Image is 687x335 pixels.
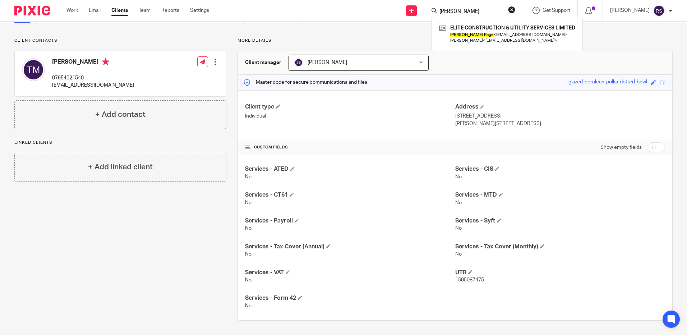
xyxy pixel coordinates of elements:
[22,58,45,81] img: svg%3E
[95,109,146,120] h4: + Add contact
[14,38,226,43] p: Client contacts
[245,200,252,205] span: No
[245,269,455,276] h4: Services - VAT
[245,252,252,257] span: No
[245,113,455,120] p: Individual
[245,217,455,225] h4: Services - Payroll
[245,191,455,199] h4: Services - CT61
[14,140,226,146] p: Linked clients
[455,120,665,127] p: [PERSON_NAME][STREET_ADDRESS]
[52,74,134,82] p: 07954021540
[245,294,455,302] h4: Services - Form 42
[88,161,153,173] h4: + Add linked client
[52,58,134,67] h4: [PERSON_NAME]
[455,226,462,231] span: No
[102,58,109,65] i: Primary
[455,217,665,225] h4: Services - Syft
[245,226,252,231] span: No
[66,7,78,14] a: Work
[653,5,665,17] img: svg%3E
[600,144,642,151] label: Show empty fields
[610,7,650,14] p: [PERSON_NAME]
[245,277,252,283] span: No
[455,113,665,120] p: [STREET_ADDRESS]
[89,7,101,14] a: Email
[568,78,647,87] div: glazed-cerulean-polka-dotted-bowl
[455,174,462,179] span: No
[455,200,462,205] span: No
[455,191,665,199] h4: Services - MTD
[245,174,252,179] span: No
[543,8,570,13] span: Get Support
[294,58,303,67] img: svg%3E
[238,38,673,43] p: More details
[14,6,50,15] img: Pixie
[455,269,665,276] h4: UTR
[455,243,665,251] h4: Services - Tax Cover (Monthly)
[245,144,455,150] h4: CUSTOM FIELDS
[161,7,179,14] a: Reports
[508,6,515,13] button: Clear
[455,252,462,257] span: No
[245,165,455,173] h4: Services - ATED
[455,103,665,111] h4: Address
[243,79,367,86] p: Master code for secure communications and files
[455,165,665,173] h4: Services - CIS
[245,59,281,66] h3: Client manager
[308,60,347,65] span: [PERSON_NAME]
[245,243,455,251] h4: Services - Tax Cover (Annual)
[439,9,503,15] input: Search
[139,7,151,14] a: Team
[245,103,455,111] h4: Client type
[245,303,252,308] span: No
[52,82,134,89] p: [EMAIL_ADDRESS][DOMAIN_NAME]
[455,277,484,283] span: 1505087475
[111,7,128,14] a: Clients
[190,7,209,14] a: Settings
